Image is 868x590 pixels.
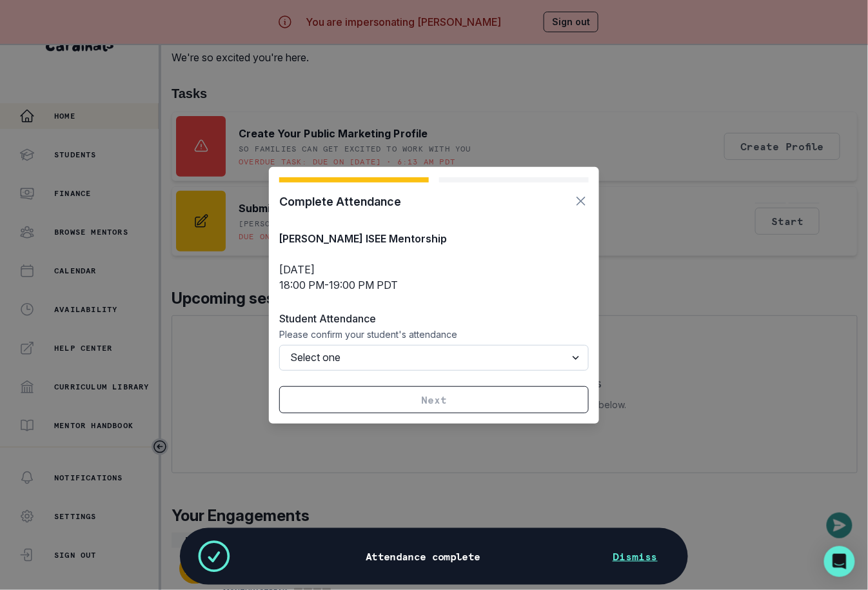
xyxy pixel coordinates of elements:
[279,329,589,340] div: Please confirm your student's attendance
[279,231,589,246] p: [PERSON_NAME] ISEE Mentorship
[597,544,673,569] button: Dismiss
[824,546,855,577] div: Open Intercom Messenger
[279,386,589,413] button: Next
[279,311,581,326] label: Student Attendance
[279,277,589,293] p: 18:00 PM - 19:00 PM PDT
[366,550,480,563] p: Attendance complete
[573,193,589,210] button: Button to close modal
[279,262,589,277] p: [DATE]
[279,193,401,210] p: Complete Attendance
